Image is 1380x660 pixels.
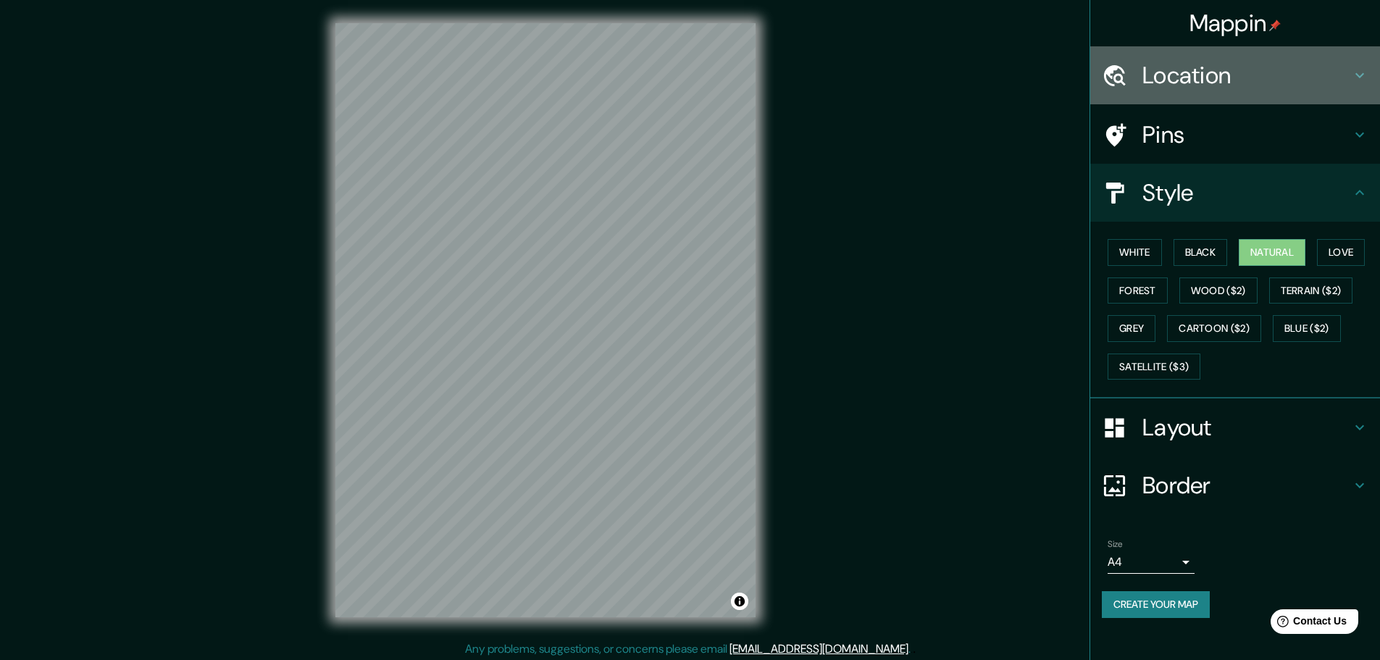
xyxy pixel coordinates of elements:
a: [EMAIL_ADDRESS][DOMAIN_NAME] [729,641,908,656]
img: pin-icon.png [1269,20,1281,31]
h4: Border [1142,471,1351,500]
button: Satellite ($3) [1108,354,1200,380]
div: Pins [1090,106,1380,164]
h4: Pins [1142,120,1351,149]
canvas: Map [335,23,756,617]
div: Style [1090,164,1380,222]
button: Love [1317,239,1365,266]
h4: Layout [1142,413,1351,442]
button: Cartoon ($2) [1167,315,1261,342]
div: Border [1090,456,1380,514]
button: Blue ($2) [1273,315,1341,342]
button: Toggle attribution [731,593,748,610]
div: . [913,640,916,658]
div: Location [1090,46,1380,104]
h4: Mappin [1189,9,1281,38]
button: Wood ($2) [1179,277,1258,304]
div: Layout [1090,398,1380,456]
button: Grey [1108,315,1155,342]
button: Create your map [1102,591,1210,618]
button: Terrain ($2) [1269,277,1353,304]
button: Natural [1239,239,1305,266]
h4: Location [1142,61,1351,90]
div: . [911,640,913,658]
button: White [1108,239,1162,266]
h4: Style [1142,178,1351,207]
iframe: Help widget launcher [1251,603,1364,644]
button: Forest [1108,277,1168,304]
p: Any problems, suggestions, or concerns please email . [465,640,911,658]
button: Black [1174,239,1228,266]
label: Size [1108,538,1123,551]
div: A4 [1108,551,1195,574]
